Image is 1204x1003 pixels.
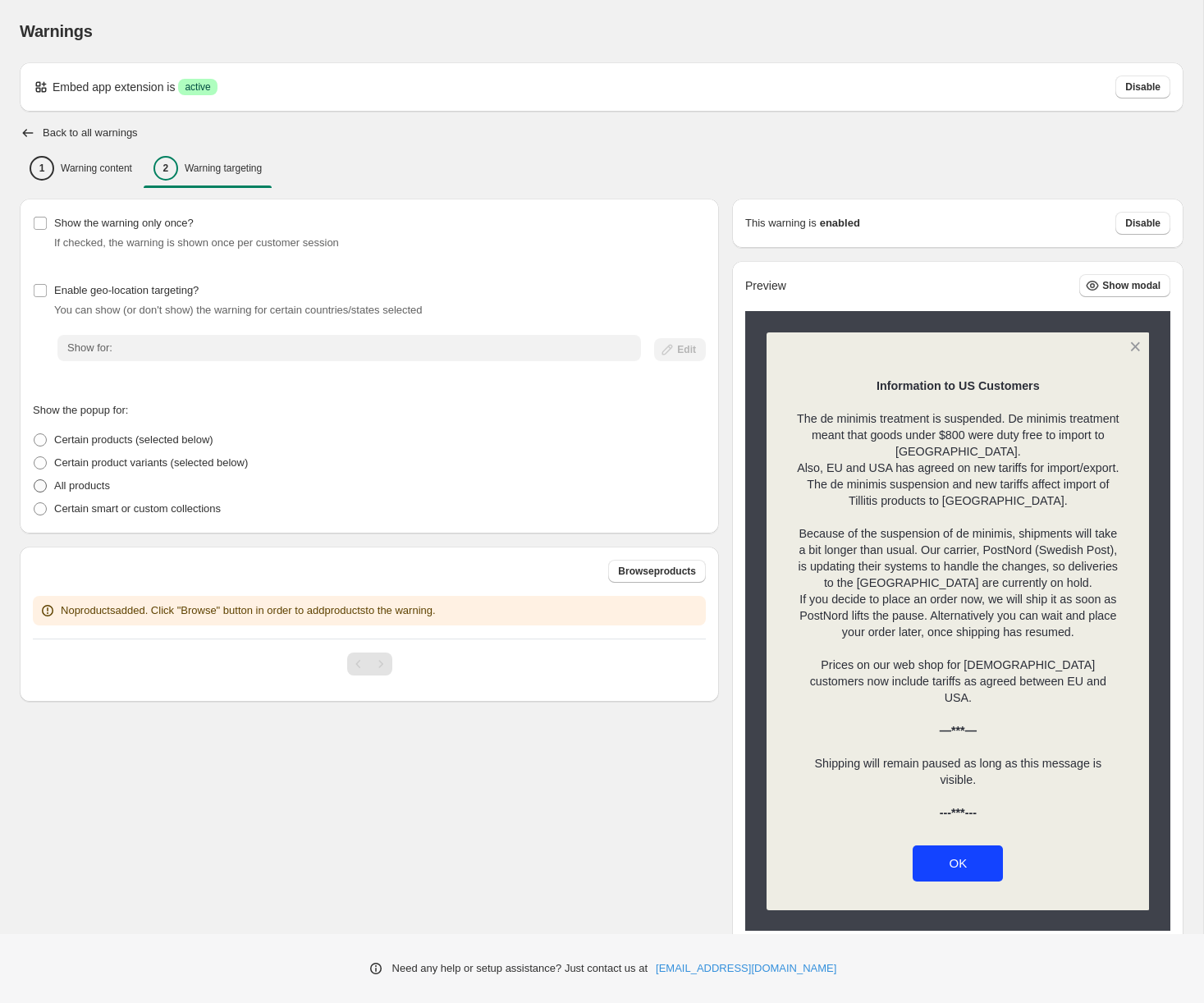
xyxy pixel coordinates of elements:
p: Certain smart or custom collections [54,501,221,517]
span: Warnings [20,22,93,40]
span: Disable [1125,217,1161,230]
p: This warning is [745,215,817,231]
button: Disable [1115,212,1170,235]
h2: Back to all warnings [43,126,138,140]
span: Disable [1125,80,1161,94]
button: OK [913,845,1003,882]
span: Show for: [67,341,112,354]
span: You can show (or don't show) the warning for certain countries/states selected [54,304,423,316]
p: If you decide to place an order now, we will ship it as soon as PostNord lifts the pause. Alterna... [795,591,1121,640]
button: 2Warning targeting [144,151,272,185]
span: Show the popup for: [33,404,128,416]
a: [EMAIL_ADDRESS][DOMAIN_NAME] [656,960,836,977]
button: Show modal [1079,274,1170,297]
p: Warning targeting [185,162,262,175]
p: The de minimis suspension and new tariffs affect import of Tillitis products to [GEOGRAPHIC_DATA]. [795,476,1121,509]
span: Enable geo-location targeting? [54,284,199,296]
div: 2 [153,156,178,181]
p: Because of the suspension of de minimis, shipments will take a bit longer than usual. Our carrier... [795,525,1121,591]
div: 1 [30,156,54,181]
span: Show modal [1102,279,1161,292]
p: Shipping will remain paused as long as this message is visible. [795,755,1121,788]
nav: Pagination [347,653,392,676]
p: Prices on our web shop for [DEMOGRAPHIC_DATA] customers now include tariffs as agreed between EU ... [795,657,1121,706]
h2: Preview [745,279,786,293]
span: Certain products (selected below) [54,433,213,446]
span: Browse products [618,565,696,578]
button: Browseproducts [608,560,706,583]
p: The de minimis treatment is suspended. De minimis treatment meant that goods under $800 were duty... [795,410,1121,460]
strong: enabled [820,215,860,231]
span: Certain product variants (selected below) [54,456,248,469]
span: active [185,80,210,94]
p: Embed app extension is [53,79,175,95]
span: If checked, the warning is shown once per customer session [54,236,339,249]
p: Warning content [61,162,132,175]
strong: Information to US Customers [877,379,1040,392]
button: 1Warning content [20,151,142,185]
button: Disable [1115,76,1170,98]
p: Also, EU and USA has agreed on new tariffs for import/export. [795,460,1121,476]
p: No products added. Click "Browse" button in order to add products to the warning. [61,602,436,619]
p: All products [54,478,110,494]
span: Show the warning only once? [54,217,194,229]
